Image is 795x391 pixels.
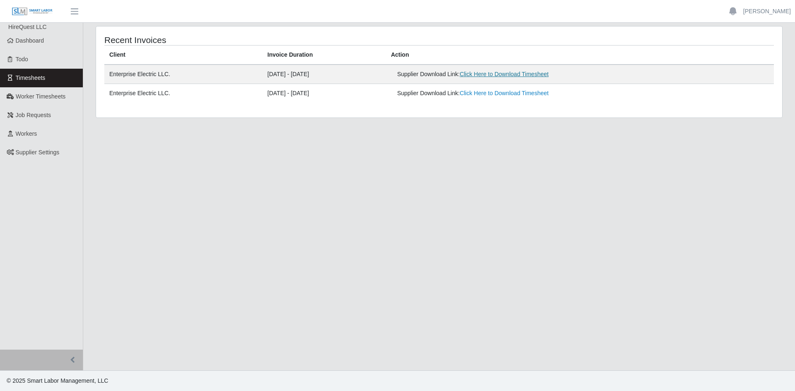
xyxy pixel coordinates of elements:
a: [PERSON_NAME] [743,7,791,16]
span: Todo [16,56,28,62]
span: HireQuest LLC [8,24,47,30]
th: Client [104,46,263,65]
th: Action [386,46,774,65]
h4: Recent Invoices [104,35,376,45]
td: [DATE] - [DATE] [263,65,386,84]
span: Job Requests [16,112,51,118]
td: [DATE] - [DATE] [263,84,386,103]
td: Enterprise Electric LLC. [104,84,263,103]
span: Dashboard [16,37,44,44]
div: Supplier Download Link: [397,70,637,79]
img: SLM Logo [12,7,53,16]
td: Enterprise Electric LLC. [104,65,263,84]
th: Invoice Duration [263,46,386,65]
div: Supplier Download Link: [397,89,637,98]
span: Workers [16,130,37,137]
a: Click Here to Download Timesheet [460,71,549,77]
span: Timesheets [16,74,46,81]
span: © 2025 Smart Labor Management, LLC [7,377,108,384]
a: Click Here to Download Timesheet [460,90,549,96]
span: Supplier Settings [16,149,60,156]
span: Worker Timesheets [16,93,65,100]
